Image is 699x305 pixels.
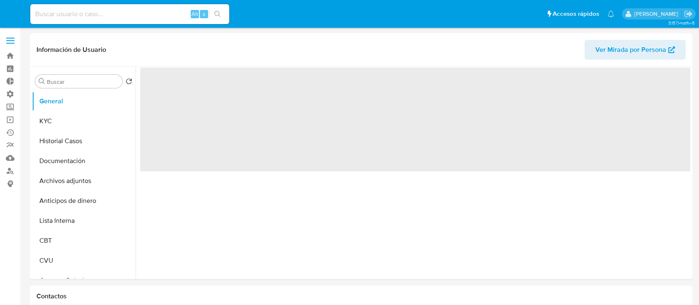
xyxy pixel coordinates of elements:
a: Notificaciones [607,10,614,17]
button: Volver al orden por defecto [126,78,132,87]
button: Documentación [32,151,136,171]
span: s [203,10,205,18]
button: CVU [32,251,136,271]
button: Archivos adjuntos [32,171,136,191]
span: Ver Mirada por Persona [595,40,666,60]
a: Salir [684,10,693,18]
h1: Información de Usuario [36,46,106,54]
button: search-icon [209,8,226,20]
input: Buscar usuario o caso... [30,9,229,20]
button: Historial Casos [32,131,136,151]
button: Buscar [39,78,45,85]
button: Anticipos de dinero [32,191,136,211]
span: ‌ [140,68,690,171]
p: ezequiel.castrillon@mercadolibre.com [634,10,681,18]
span: Accesos rápidos [553,10,599,18]
button: CBT [32,231,136,251]
input: Buscar [47,78,119,85]
button: Ver Mirada por Persona [585,40,686,60]
button: KYC [32,111,136,131]
span: Alt [192,10,198,18]
button: Lista Interna [32,211,136,231]
button: Cruces y Relaciones [32,271,136,290]
button: General [32,91,136,111]
h1: Contactos [36,292,686,300]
